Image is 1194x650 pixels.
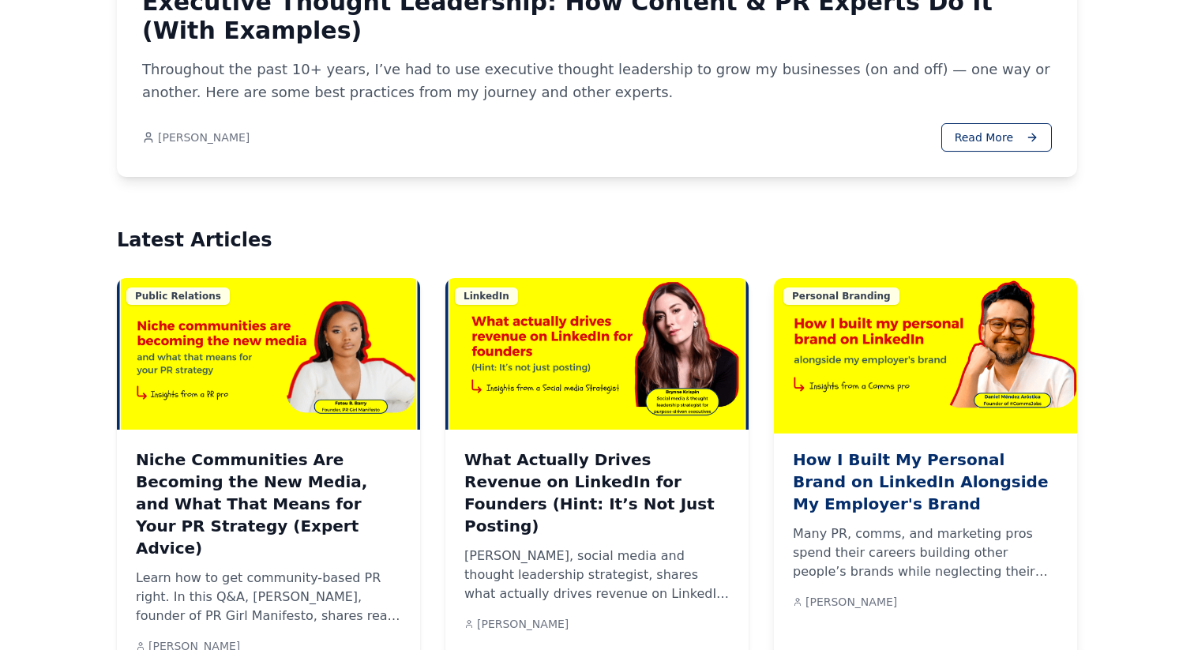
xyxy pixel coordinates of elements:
span: [PERSON_NAME] [805,594,897,610]
p: [PERSON_NAME], social media and thought leadership strategist, shares what actually drives revenu... [464,547,730,603]
a: Niche Communities Are Becoming the New Media, and What That Means for Your PR Strategy (Expert Ad... [136,449,401,559]
a: [PERSON_NAME] [793,594,897,610]
p: Learn how to get community-based PR right. In this Q&A, [PERSON_NAME], founder of PR Girl Manifes... [136,569,401,626]
img: Niche Communities Are Becoming the New Media, and What That Means for Your PR Strategy (Expert Ad... [117,278,420,430]
a: [PERSON_NAME] [464,616,569,632]
div: LinkedIn [455,287,518,305]
span: [PERSON_NAME] [158,130,250,145]
div: Public Relations [126,287,230,305]
img: What Actually Drives Revenue on LinkedIn for Founders (Hint: It’s Not Just Posting) [445,278,749,430]
span: [PERSON_NAME] [477,616,569,632]
a: [PERSON_NAME] [142,130,250,145]
div: Personal Branding [783,287,899,305]
p: Many PR, comms, and marketing pros spend their careers building other people’s brands while negle... [793,524,1058,581]
img: How I Built My Personal Brand on LinkedIn Alongside My Employer's Brand [766,274,1084,434]
p: Throughout the past 10+ years, I’ve had to use executive thought leadership to grow my businesses... [142,58,1052,104]
a: What Actually Drives Revenue on LinkedIn for Founders (Hint: It’s Not Just Posting) [464,449,730,537]
a: How I Built My Personal Brand on LinkedIn Alongside My Employer's BrandPersonal Branding [774,278,1077,430]
a: What Actually Drives Revenue on LinkedIn for Founders (Hint: It’s Not Just Posting) LinkedIn [445,278,749,430]
h2: Latest Articles [117,227,1077,253]
button: Read More [941,123,1052,152]
a: How I Built My Personal Brand on LinkedIn Alongside My Employer's Brand [793,449,1058,515]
